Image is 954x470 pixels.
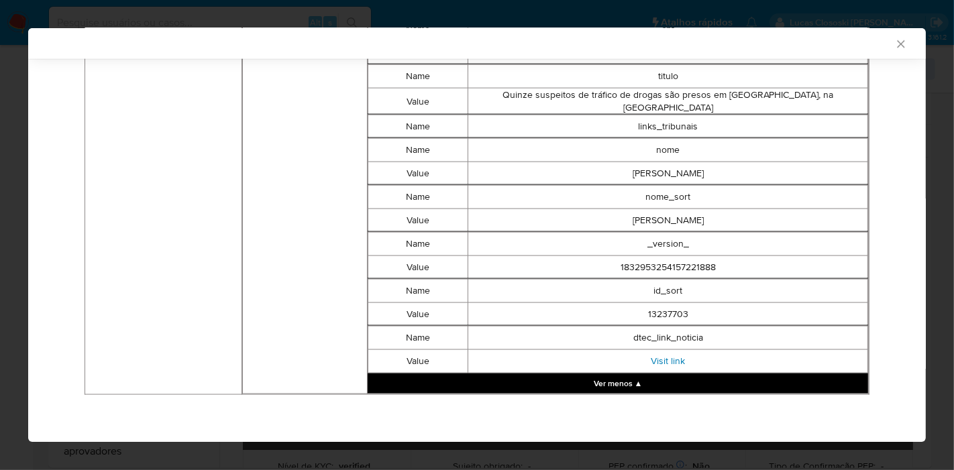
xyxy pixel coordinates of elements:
button: Collapse array [368,373,868,394]
td: Value [368,209,468,232]
button: Fechar a janela [894,38,906,50]
td: Name [368,64,468,88]
td: Name [368,185,468,209]
td: Name [368,232,468,255]
td: Value [368,255,468,279]
td: 1832953254157221888 [468,255,868,279]
td: Quinze suspeitos de tráfico de drogas são presos em [GEOGRAPHIC_DATA], na [GEOGRAPHIC_DATA] [468,88,868,115]
td: [PERSON_NAME] [468,209,868,232]
td: nome [468,138,868,162]
td: links_tribunais [468,115,868,138]
div: closure-recommendation-modal [28,28,926,442]
td: Name [368,115,468,138]
td: Value [368,162,468,185]
td: Name [368,138,468,162]
td: Value [368,88,468,115]
td: [PERSON_NAME] [468,162,868,185]
td: Value [368,302,468,326]
td: Value [368,349,468,373]
a: Visit link [651,354,685,367]
td: Name [368,326,468,349]
td: _version_ [468,232,868,255]
td: id_sort [468,279,868,302]
td: titulo [468,64,868,88]
td: nome_sort [468,185,868,209]
td: Name [368,279,468,302]
td: 13237703 [468,302,868,326]
td: dtec_link_noticia [468,326,868,349]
